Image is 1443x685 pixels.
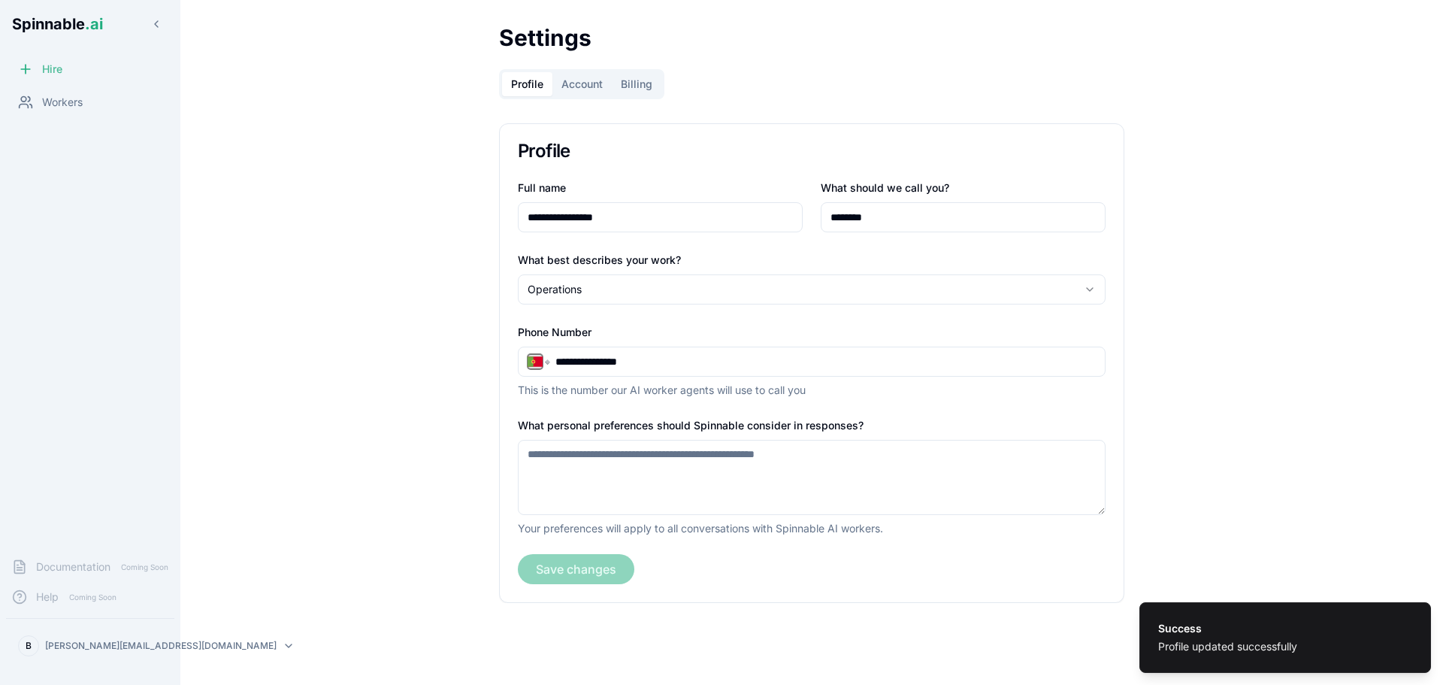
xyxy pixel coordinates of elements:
p: This is the number our AI worker agents will use to call you [518,383,1106,398]
span: Coming Soon [116,560,173,574]
label: What should we call you? [821,181,949,194]
span: Documentation [36,559,110,574]
label: Full name [518,181,566,194]
h3: Profile [518,142,1106,160]
p: Your preferences will apply to all conversations with Spinnable AI workers. [518,521,1106,536]
div: Success [1158,621,1297,636]
span: Hire [42,62,62,77]
h1: Settings [499,24,1124,51]
label: What personal preferences should Spinnable consider in responses? [518,419,864,432]
button: Profile [502,72,552,96]
div: Profile updated successfully [1158,639,1297,654]
label: What best describes your work? [518,253,681,266]
label: Phone Number [518,326,591,338]
button: B[PERSON_NAME][EMAIL_ADDRESS][DOMAIN_NAME] [12,631,168,661]
button: Account [552,72,612,96]
span: Coming Soon [65,590,121,605]
p: [PERSON_NAME][EMAIL_ADDRESS][DOMAIN_NAME] [45,640,277,652]
span: .ai [85,15,103,33]
button: Billing [612,72,661,96]
span: Spinnable [12,15,103,33]
span: B [26,640,32,652]
span: Help [36,590,59,605]
span: Workers [42,95,83,110]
